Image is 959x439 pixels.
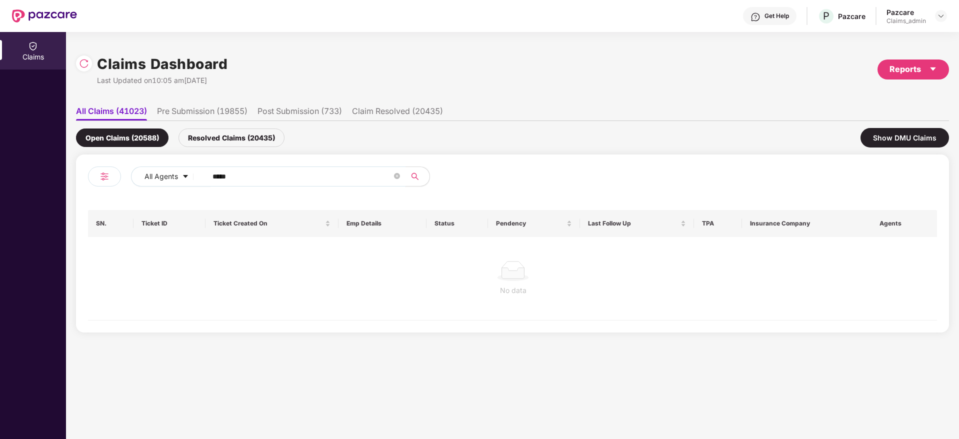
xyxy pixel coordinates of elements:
div: Claims_admin [886,17,926,25]
th: Ticket Created On [205,210,338,237]
span: Last Follow Up [588,219,678,227]
img: svg+xml;base64,PHN2ZyBpZD0iRHJvcGRvd24tMzJ4MzIiIHhtbG5zPSJodHRwOi8vd3d3LnczLm9yZy8yMDAwL3N2ZyIgd2... [937,12,945,20]
span: P [823,10,829,22]
span: close-circle [394,172,400,181]
th: Agents [871,210,937,237]
span: Ticket Created On [213,219,323,227]
img: New Pazcare Logo [12,9,77,22]
img: svg+xml;base64,PHN2ZyBpZD0iSGVscC0zMngzMiIgeG1sbnM9Imh0dHA6Ly93d3cudzMub3JnLzIwMDAvc3ZnIiB3aWR0aD... [750,12,760,22]
span: Pendency [496,219,564,227]
th: Pendency [488,210,580,237]
img: svg+xml;base64,PHN2ZyBpZD0iQ2xhaW0iIHhtbG5zPSJodHRwOi8vd3d3LnczLm9yZy8yMDAwL3N2ZyIgd2lkdGg9IjIwIi... [28,41,38,51]
div: Pazcare [838,11,865,21]
span: close-circle [394,173,400,179]
th: Last Follow Up [580,210,694,237]
div: Get Help [764,12,789,20]
div: Pazcare [886,7,926,17]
